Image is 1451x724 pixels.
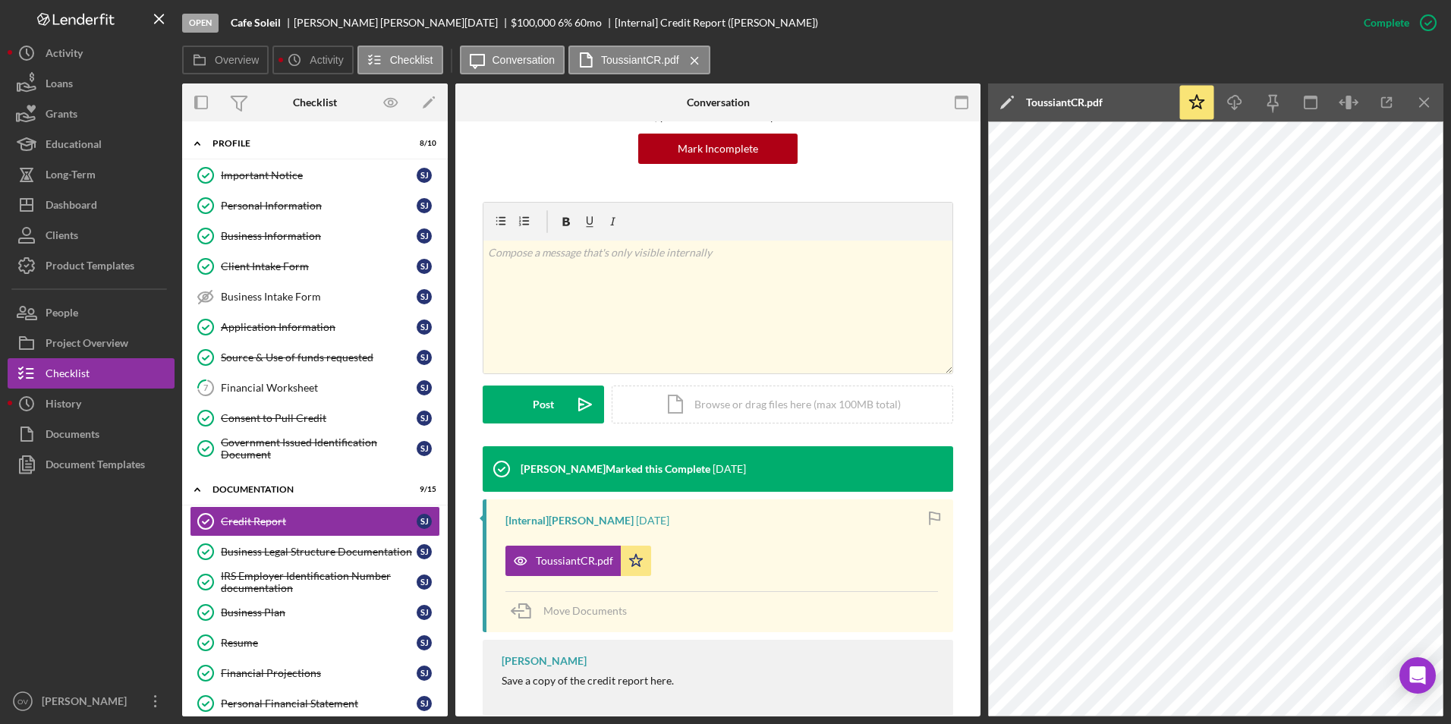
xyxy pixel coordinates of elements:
[46,159,96,194] div: Long-Term
[190,597,440,628] a: Business PlanSJ
[221,382,417,394] div: Financial Worksheet
[533,386,554,423] div: Post
[221,169,417,181] div: Important Notice
[46,190,97,224] div: Dashboard
[310,54,343,66] label: Activity
[272,46,353,74] button: Activity
[417,259,432,274] div: S J
[221,515,417,527] div: Credit Report
[221,200,417,212] div: Personal Information
[417,441,432,456] div: S J
[294,17,511,29] div: [PERSON_NAME] [PERSON_NAME][DATE]
[8,190,175,220] button: Dashboard
[293,96,337,109] div: Checklist
[1364,8,1409,38] div: Complete
[46,389,81,423] div: History
[568,46,710,74] button: ToussiantCR.pdf
[417,635,432,650] div: S J
[8,419,175,449] button: Documents
[8,449,175,480] button: Document Templates
[8,159,175,190] button: Long-Term
[493,54,556,66] label: Conversation
[687,96,750,109] div: Conversation
[190,373,440,403] a: 7Financial WorksheetSJ
[409,139,436,148] div: 8 / 10
[221,351,417,364] div: Source & Use of funds requested
[417,228,432,244] div: S J
[215,54,259,66] label: Overview
[543,604,627,617] span: Move Documents
[417,544,432,559] div: S J
[190,251,440,282] a: Client Intake FormSJ
[221,667,417,679] div: Financial Projections
[190,433,440,464] a: Government Issued Identification DocumentSJ
[46,449,145,483] div: Document Templates
[8,220,175,250] button: Clients
[182,46,269,74] button: Overview
[182,14,219,33] div: Open
[221,546,417,558] div: Business Legal Structure Documentation
[8,38,175,68] button: Activity
[190,628,440,658] a: ResumeSJ
[8,358,175,389] button: Checklist
[221,412,417,424] div: Consent to Pull Credit
[502,675,674,687] div: Save a copy of the credit report here.
[409,485,436,494] div: 9 / 15
[8,297,175,328] button: People
[1026,96,1103,109] div: ToussiantCR.pdf
[390,54,433,66] label: Checklist
[713,463,746,475] time: 2025-10-02 17:33
[8,250,175,281] button: Product Templates
[231,17,281,29] b: Cafe Soleil
[221,321,417,333] div: Application Information
[190,190,440,221] a: Personal InformationSJ
[678,134,758,164] div: Mark Incomplete
[558,17,572,29] div: 6 %
[190,221,440,251] a: Business InformationSJ
[417,514,432,529] div: S J
[46,297,78,332] div: People
[417,350,432,365] div: S J
[417,411,432,426] div: S J
[203,382,209,392] tspan: 7
[46,220,78,254] div: Clients
[221,697,417,710] div: Personal Financial Statement
[190,312,440,342] a: Application InformationSJ
[46,129,102,163] div: Educational
[8,129,175,159] button: Educational
[46,99,77,133] div: Grants
[221,637,417,649] div: Resume
[1349,8,1443,38] button: Complete
[417,605,432,620] div: S J
[483,386,604,423] button: Post
[505,546,651,576] button: ToussiantCR.pdf
[8,686,175,716] button: OV[PERSON_NAME]
[46,419,99,453] div: Documents
[190,403,440,433] a: Consent to Pull CreditSJ
[417,574,432,590] div: S J
[190,567,440,597] a: IRS Employer Identification Number documentationSJ
[221,260,417,272] div: Client Intake Form
[505,592,642,630] button: Move Documents
[417,666,432,681] div: S J
[190,160,440,190] a: Important NoticeSJ
[8,389,175,419] button: History
[574,17,602,29] div: 60 mo
[417,320,432,335] div: S J
[46,38,83,72] div: Activity
[417,168,432,183] div: S J
[1399,657,1436,694] div: Open Intercom Messenger
[190,506,440,537] a: Credit ReportSJ
[17,697,28,706] text: OV
[8,328,175,358] button: Project Overview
